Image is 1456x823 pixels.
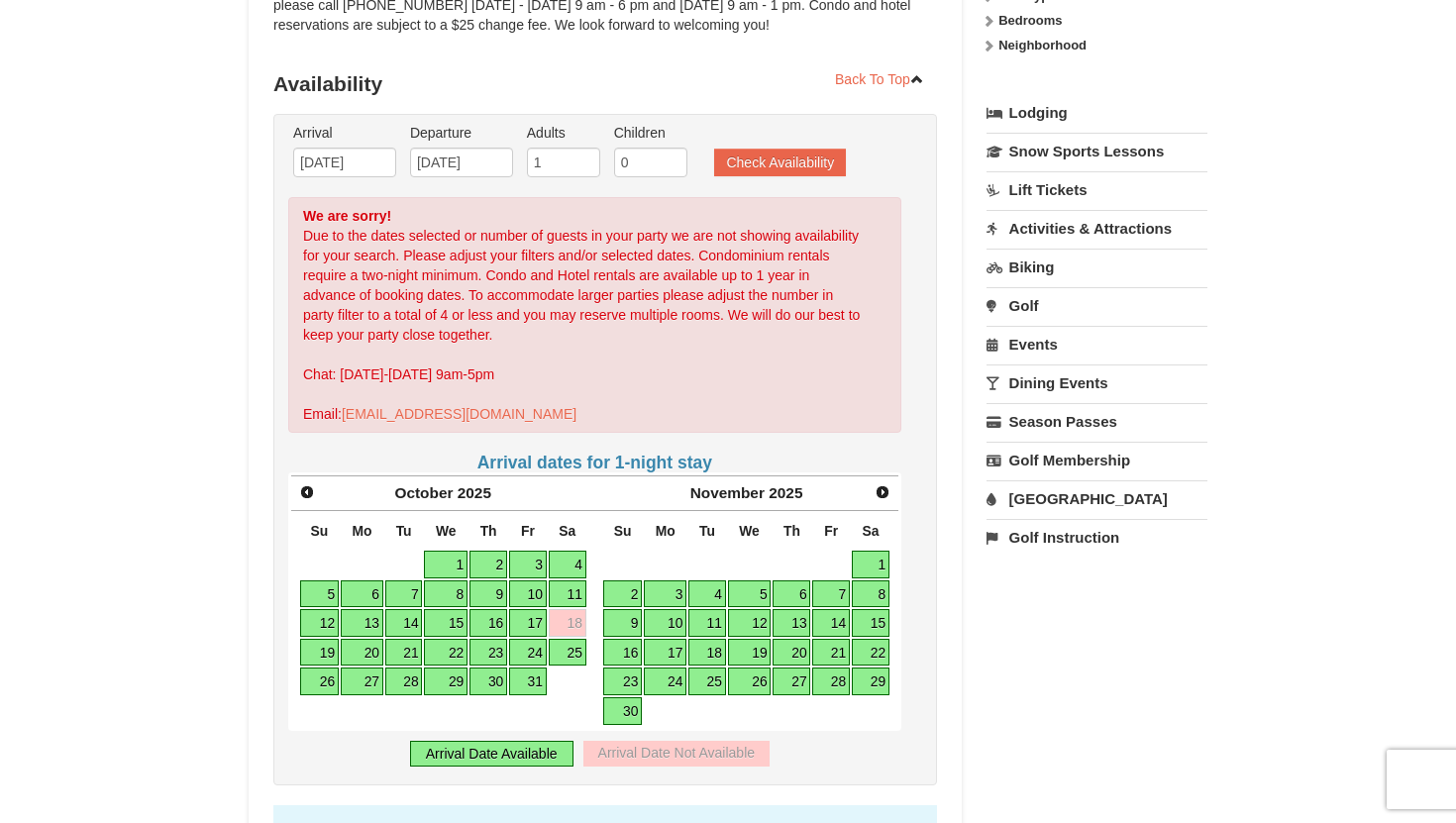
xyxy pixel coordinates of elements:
a: 29 [852,668,889,695]
span: Sunday [614,523,632,539]
a: 19 [300,639,339,667]
a: 11 [688,609,726,637]
label: Departure [410,123,513,143]
a: 5 [728,580,772,608]
a: Golf [987,287,1207,324]
a: 12 [728,609,772,637]
a: 5 [300,580,339,608]
a: 18 [688,639,726,667]
a: 19 [728,639,772,667]
a: Lift Tickets [987,171,1207,208]
a: 29 [424,668,468,695]
a: 11 [549,580,586,608]
a: 10 [509,580,547,608]
a: 4 [688,580,726,608]
a: 20 [773,639,810,667]
a: 28 [385,668,423,695]
a: 20 [341,639,383,667]
h4: Arrival dates for 1-night stay [288,453,901,472]
a: Golf Instruction [987,519,1207,556]
a: 30 [603,697,642,725]
a: 3 [644,580,686,608]
a: 9 [603,609,642,637]
a: 1 [424,551,468,578]
label: Children [614,123,687,143]
a: Biking [987,249,1207,285]
div: Due to the dates selected or number of guests in your party we are not showing availability for y... [288,197,901,433]
span: Saturday [559,523,575,539]
span: Thursday [783,523,800,539]
a: 4 [549,551,586,578]
a: [EMAIL_ADDRESS][DOMAIN_NAME] [342,406,576,422]
a: 1 [852,551,889,578]
a: 8 [852,580,889,608]
a: 13 [341,609,383,637]
a: 10 [644,609,686,637]
a: 25 [688,668,726,695]
a: Season Passes [987,403,1207,440]
a: 2 [603,580,642,608]
a: Back To Top [822,64,937,94]
a: 7 [812,580,850,608]
a: [GEOGRAPHIC_DATA] [987,480,1207,517]
a: 2 [469,551,507,578]
a: 14 [812,609,850,637]
a: 3 [509,551,547,578]
a: 26 [300,668,339,695]
a: 22 [852,639,889,667]
span: Friday [521,523,535,539]
a: 24 [644,668,686,695]
a: 17 [509,609,547,637]
a: 13 [773,609,810,637]
span: Wednesday [436,523,457,539]
a: 8 [424,580,468,608]
span: Tuesday [699,523,715,539]
a: 6 [341,580,383,608]
strong: Neighborhood [998,38,1087,52]
span: October [394,484,453,501]
span: Tuesday [396,523,412,539]
a: Prev [293,478,321,506]
a: Activities & Attractions [987,210,1207,247]
a: 16 [469,609,507,637]
a: 17 [644,639,686,667]
span: Monday [352,523,371,539]
a: Dining Events [987,364,1207,401]
a: Golf Membership [987,442,1207,478]
a: 7 [385,580,423,608]
strong: We are sorry! [303,208,391,224]
label: Arrival [293,123,396,143]
a: 9 [469,580,507,608]
a: Next [869,478,896,506]
span: 2025 [458,484,491,501]
span: 2025 [769,484,802,501]
div: Arrival Date Not Available [583,741,770,767]
a: 31 [509,668,547,695]
a: 28 [812,668,850,695]
a: 16 [603,639,642,667]
span: Saturday [863,523,880,539]
span: Sunday [310,523,328,539]
a: 21 [812,639,850,667]
span: Next [875,484,890,500]
div: Arrival Date Available [410,741,573,767]
a: 6 [773,580,810,608]
a: 30 [469,668,507,695]
a: 22 [424,639,468,667]
a: 21 [385,639,423,667]
a: 15 [424,609,468,637]
button: Check Availability [714,149,846,176]
a: 23 [469,639,507,667]
span: Monday [656,523,676,539]
span: November [690,484,765,501]
a: 23 [603,668,642,695]
a: 15 [852,609,889,637]
span: Prev [299,484,315,500]
a: Lodging [987,95,1207,131]
span: Friday [824,523,838,539]
a: 18 [549,609,586,637]
a: 24 [509,639,547,667]
a: Snow Sports Lessons [987,133,1207,169]
strong: Bedrooms [998,13,1062,28]
a: 27 [341,668,383,695]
